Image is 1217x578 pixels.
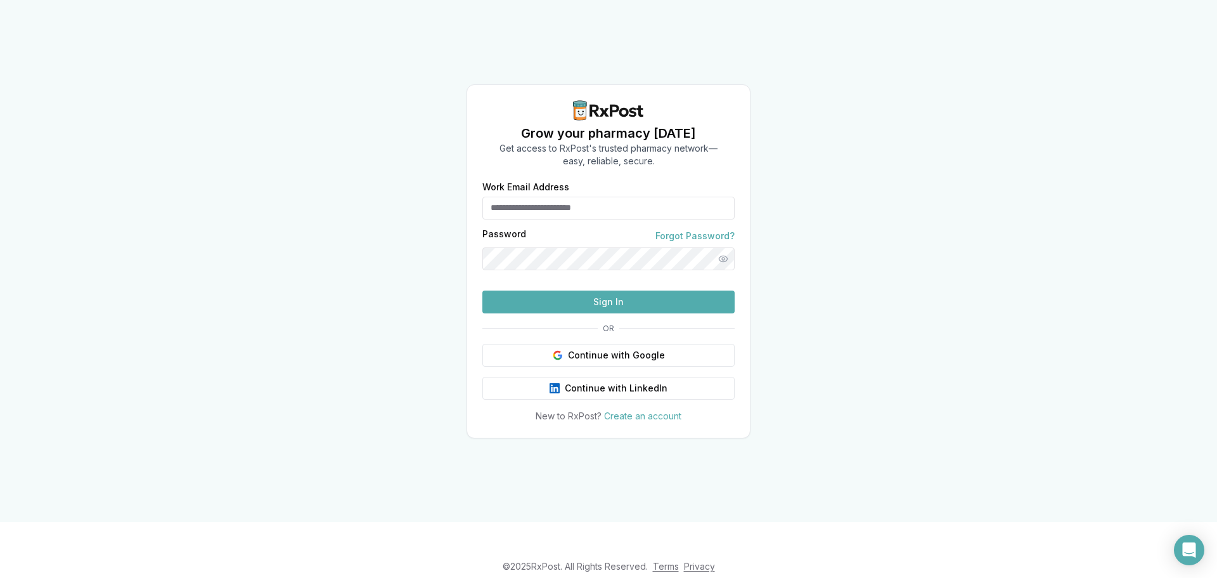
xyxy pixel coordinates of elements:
span: OR [598,324,619,334]
button: Sign In [482,291,735,313]
label: Password [482,230,526,242]
img: LinkedIn [550,383,560,393]
h1: Grow your pharmacy [DATE] [499,124,718,142]
a: Forgot Password? [655,230,735,242]
button: Continue with LinkedIn [482,377,735,400]
button: Show password [712,247,735,270]
a: Terms [653,561,679,572]
button: Continue with Google [482,344,735,367]
p: Get access to RxPost's trusted pharmacy network— easy, reliable, secure. [499,142,718,167]
img: Google [553,350,563,360]
span: New to RxPost? [536,411,602,421]
label: Work Email Address [482,183,735,192]
a: Privacy [684,561,715,572]
a: Create an account [604,411,681,421]
img: RxPost Logo [568,100,649,121]
div: Open Intercom Messenger [1174,535,1204,565]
